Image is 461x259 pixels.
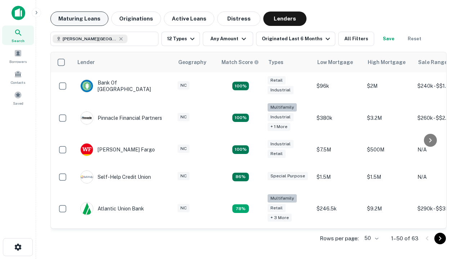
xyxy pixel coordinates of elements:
[268,172,308,180] div: Special Purpose
[264,52,313,72] th: Types
[403,32,426,46] button: Reset
[363,136,414,163] td: $500M
[232,145,249,154] div: Matching Properties: 14, hasApolloMatch: undefined
[80,112,162,124] div: Pinnacle Financial Partners
[217,12,260,26] button: Distress
[313,72,363,100] td: $96k
[178,145,189,153] div: NC
[178,81,189,90] div: NC
[77,58,95,67] div: Lender
[313,100,363,136] td: $380k
[363,100,414,136] td: $3.2M
[80,171,151,183] div: Self-help Credit Union
[232,173,249,181] div: Matching Properties: 11, hasApolloMatch: undefined
[80,143,155,156] div: [PERSON_NAME] Fargo
[363,72,414,100] td: $2M
[317,58,353,67] div: Low Mortgage
[363,191,414,227] td: $9.2M
[232,204,249,213] div: Matching Properties: 10, hasApolloMatch: undefined
[268,76,286,85] div: Retail
[262,35,332,43] div: Originated Last 6 Months
[81,171,93,183] img: picture
[377,32,400,46] button: Save your search to get updates of matches that match your search criteria.
[363,52,414,72] th: High Mortgage
[111,12,161,26] button: Originations
[2,46,34,66] a: Borrowers
[232,114,249,122] div: Matching Properties: 23, hasApolloMatch: undefined
[221,58,259,66] div: Capitalize uses an advanced AI algorithm to match your search with the best lender. The match sco...
[268,150,286,158] div: Retail
[81,144,93,156] img: picture
[2,26,34,45] a: Search
[178,172,189,180] div: NC
[268,113,294,121] div: Industrial
[434,233,446,244] button: Go to next page
[221,58,258,66] h6: Match Score
[11,79,25,85] span: Contacts
[418,58,447,67] div: Sale Range
[391,234,419,243] p: 1–50 of 63
[268,103,297,112] div: Multifamily
[268,140,294,148] div: Industrial
[368,58,406,67] div: High Mortgage
[13,100,23,106] span: Saved
[313,163,363,191] td: $1.5M
[263,12,306,26] button: Lenders
[362,233,380,244] div: 50
[174,52,217,72] th: Geography
[63,36,117,42] span: [PERSON_NAME][GEOGRAPHIC_DATA], [GEOGRAPHIC_DATA]
[161,32,200,46] button: 12 Types
[217,52,264,72] th: Capitalize uses an advanced AI algorithm to match your search with the best lender. The match sco...
[178,113,189,121] div: NC
[2,88,34,108] a: Saved
[268,123,290,131] div: + 1 more
[338,32,374,46] button: All Filters
[363,163,414,191] td: $1.5M
[178,204,189,212] div: NC
[313,191,363,227] td: $246.5k
[80,202,144,215] div: Atlantic Union Bank
[73,52,174,72] th: Lender
[313,52,363,72] th: Low Mortgage
[320,234,359,243] p: Rows per page:
[232,82,249,90] div: Matching Properties: 15, hasApolloMatch: undefined
[12,6,25,20] img: capitalize-icon.png
[2,67,34,87] a: Contacts
[81,112,93,124] img: picture
[50,12,108,26] button: Maturing Loans
[256,32,335,46] button: Originated Last 6 Months
[80,79,167,92] div: Bank Of [GEOGRAPHIC_DATA]
[164,12,214,26] button: Active Loans
[178,58,206,67] div: Geography
[203,32,253,46] button: Any Amount
[313,136,363,163] td: $7.5M
[12,38,24,44] span: Search
[268,86,294,94] div: Industrial
[81,203,93,215] img: picture
[425,178,461,213] iframe: Chat Widget
[268,194,297,203] div: Multifamily
[9,59,27,64] span: Borrowers
[268,58,283,67] div: Types
[268,214,292,222] div: + 3 more
[81,80,93,92] img: picture
[268,204,286,212] div: Retail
